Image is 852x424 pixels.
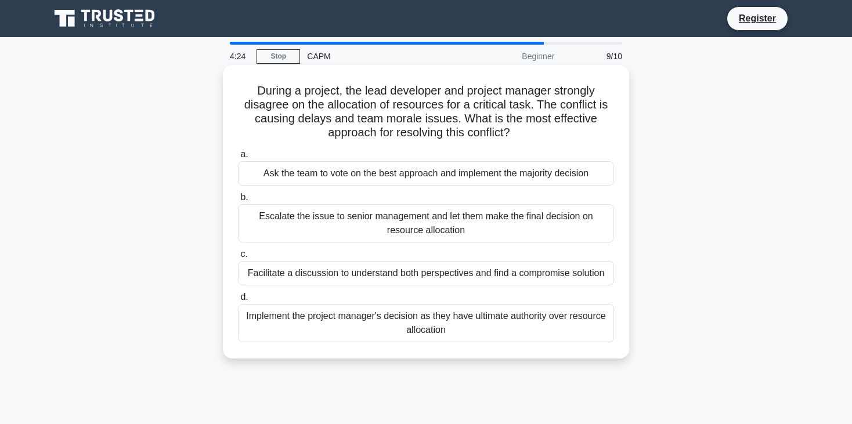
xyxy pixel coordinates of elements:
div: Implement the project manager's decision as they have ultimate authority over resource allocation [238,304,614,342]
div: Ask the team to vote on the best approach and implement the majority decision [238,161,614,186]
a: Register [732,11,783,26]
div: 4:24 [223,45,257,68]
div: 9/10 [561,45,629,68]
span: b. [240,192,248,202]
a: Stop [257,49,300,64]
h5: During a project, the lead developer and project manager strongly disagree on the allocation of r... [237,84,615,140]
div: Facilitate a discussion to understand both perspectives and find a compromise solution [238,261,614,285]
div: CAPM [300,45,460,68]
span: c. [240,249,247,259]
span: d. [240,292,248,302]
div: Escalate the issue to senior management and let them make the final decision on resource allocation [238,204,614,242]
div: Beginner [460,45,561,68]
span: a. [240,149,248,159]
